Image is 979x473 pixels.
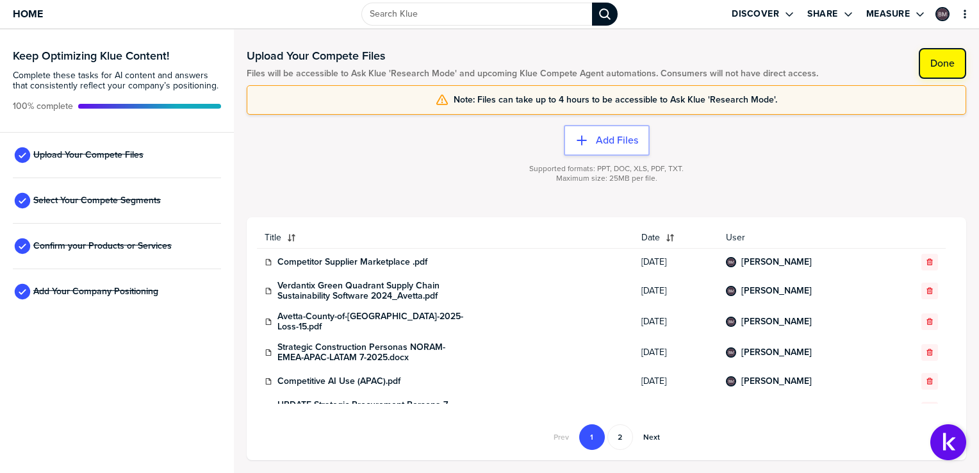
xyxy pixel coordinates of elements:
span: Confirm your Products or Services [33,241,172,251]
img: 773b312f6bb182941ae6a8f00171ac48-sml.png [727,258,735,266]
button: Go to next page [636,424,668,450]
span: [DATE] [641,286,711,296]
div: Barb Mard [726,347,736,358]
div: Barb Mard [935,7,950,21]
span: Supported formats: PPT, DOC, XLS, PDF, TXT. [529,164,684,174]
button: Go to previous page [546,424,577,450]
div: Search Klue [592,3,618,26]
button: Go to page 2 [607,424,633,450]
a: [PERSON_NAME] [741,257,812,267]
span: Home [13,8,43,19]
label: Discover [732,8,779,20]
span: Upload Your Compete Files [33,150,144,160]
img: 773b312f6bb182941ae6a8f00171ac48-sml.png [727,287,735,295]
span: Add Your Company Positioning [33,286,158,297]
a: Edit Profile [934,6,951,22]
div: Barb Mard [726,376,736,386]
a: [PERSON_NAME] [741,286,812,296]
img: 773b312f6bb182941ae6a8f00171ac48-sml.png [727,318,735,326]
span: Select Your Compete Segments [33,195,161,206]
span: Files will be accessible to Ask Klue 'Research Mode' and upcoming Klue Compete Agent automations.... [247,69,818,79]
span: [DATE] [641,347,711,358]
button: Done [919,48,966,79]
input: Search Klue [361,3,592,26]
button: Date [634,228,718,248]
a: Strategic Construction Personas NORAM-EMEA-APAC-LATAM 7-2025.docx [277,342,470,363]
a: [PERSON_NAME] [741,347,812,358]
div: Barb Mard [726,257,736,267]
label: Add Files [596,134,638,147]
div: Barb Mard [726,317,736,327]
span: Title [265,233,281,243]
h3: Keep Optimizing Klue Content! [13,50,221,62]
label: Measure [866,8,910,20]
div: Barb Mard [726,286,736,296]
nav: Pagination Navigation [545,424,669,450]
span: Maximum size: 25MB per file. [556,174,657,183]
span: [DATE] [641,376,711,386]
span: Complete these tasks for AI content and answers that consistently reflect your company’s position... [13,71,221,91]
button: Add Files [564,125,650,156]
button: Title [257,228,634,248]
span: Date [641,233,660,243]
span: Active [13,101,73,112]
button: Open Support Center [930,424,966,460]
a: [PERSON_NAME] [741,317,812,327]
a: UPDATE Strategic Procurement Persona 7-2025.pdf [277,400,470,420]
a: Competitor Supplier Marketplace .pdf [277,257,427,267]
label: Share [807,8,838,20]
a: Avetta-County-of-[GEOGRAPHIC_DATA]-2025-Loss-15.pdf [277,311,470,332]
a: Verdantix Green Quadrant Supply Chain Sustainability Software 2024_Avetta.pdf [277,281,470,301]
h1: Upload Your Compete Files [247,48,818,63]
img: 773b312f6bb182941ae6a8f00171ac48-sml.png [727,349,735,356]
a: Competitive AI Use (APAC).pdf [277,376,400,386]
a: [PERSON_NAME] [741,376,812,386]
img: 773b312f6bb182941ae6a8f00171ac48-sml.png [727,378,735,385]
span: [DATE] [641,317,711,327]
span: Note: Files can take up to 4 hours to be accessible to Ask Klue 'Research Mode'. [454,95,777,105]
label: Done [930,57,955,70]
img: 773b312f6bb182941ae6a8f00171ac48-sml.png [937,8,948,20]
span: [DATE] [641,257,711,267]
span: User [726,233,884,243]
